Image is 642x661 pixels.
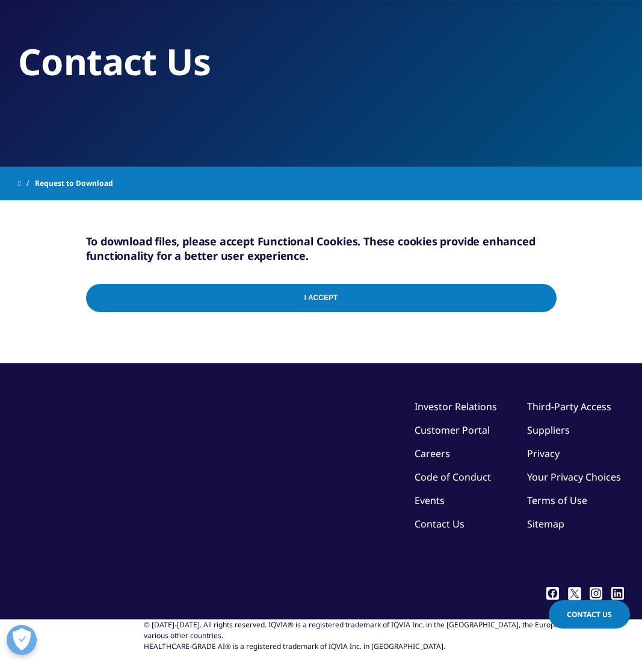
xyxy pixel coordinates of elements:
[86,284,557,312] input: I Accept
[415,470,491,484] a: Code of Conduct
[415,517,465,530] a: Contact Us
[35,173,113,194] span: Request to Download
[415,423,490,437] a: Customer Portal
[415,494,445,507] a: Events
[527,400,611,413] a: Third-Party Access
[86,234,557,263] h5: To download files, please accept Functional Cookies. These cookies provide enhanced functionality...
[144,619,624,652] div: © [DATE]-[DATE]. All rights reserved. IQVIA® is a registered trademark of IQVIA Inc. in the [GEOG...
[527,447,560,460] a: Privacy
[527,423,570,437] a: Suppliers
[549,600,630,629] a: Contact Us
[567,609,612,619] span: Contact Us
[527,517,564,530] a: Sitemap
[415,447,450,460] a: Careers
[527,470,624,484] a: Your Privacy Choices
[527,494,587,507] a: Terms of Use
[18,39,624,84] h2: Contact Us
[415,400,497,413] a: Investor Relations
[7,625,37,655] button: Präferenzen öffnen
